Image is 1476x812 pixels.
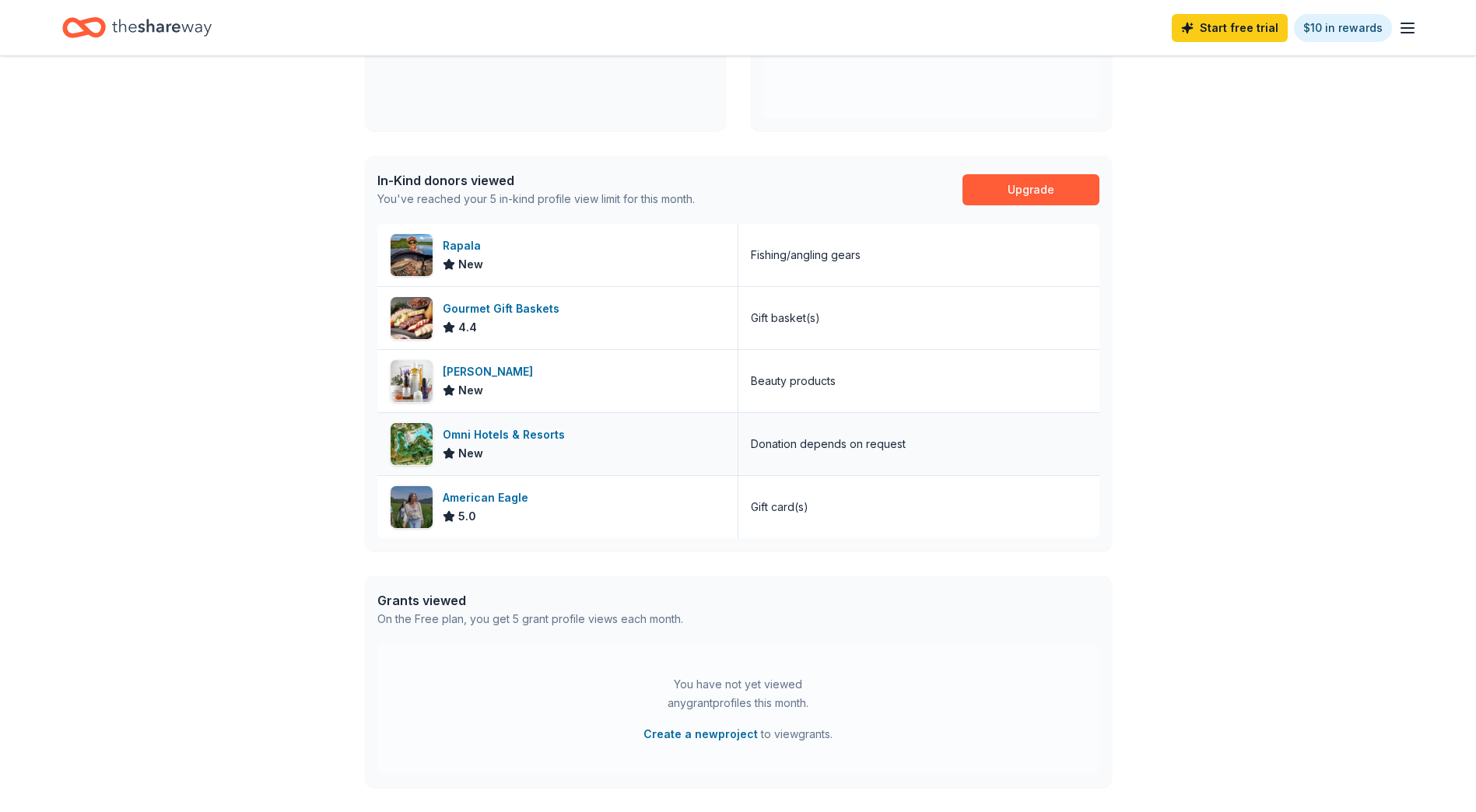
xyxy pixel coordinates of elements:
[962,174,1099,205] a: Upgrade
[391,486,433,528] img: Image for American Eagle
[391,297,433,339] img: Image for Gourmet Gift Baskets
[1294,14,1392,42] a: $10 in rewards
[443,362,539,381] div: [PERSON_NAME]
[458,444,483,463] span: New
[751,498,808,516] div: Gift card(s)
[751,246,861,264] div: Fishing/angling gears
[377,171,695,190] div: In-Kind donors viewed
[443,236,487,255] div: Rapala
[641,675,836,712] div: You have not yet viewed any grant profiles this month.
[443,299,566,318] div: Gourmet Gift Baskets
[377,190,695,208] div: You've reached your 5 in-kind profile view limit for this month.
[643,725,758,744] button: Create a newproject
[458,255,483,274] span: New
[643,725,833,744] span: to view grants .
[458,318,477,337] span: 4.4
[751,372,836,390] div: Beauty products
[391,234,433,276] img: Image for Rapala
[391,360,433,402] img: Image for Kiehl's
[751,309,820,327] div: Gift basket(s)
[458,381,483,400] span: New
[443,425,571,444] div: Omni Hotels & Resorts
[377,591,683,610] div: Grants viewed
[377,610,683,628] div: On the Free plan, you get 5 grant profile views each month.
[1172,14,1288,42] a: Start free trial
[458,507,476,526] span: 5.0
[751,435,906,453] div: Donation depends on request
[391,423,433,465] img: Image for Omni Hotels & Resorts
[62,9,212,46] a: Home
[443,488,535,507] div: American Eagle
